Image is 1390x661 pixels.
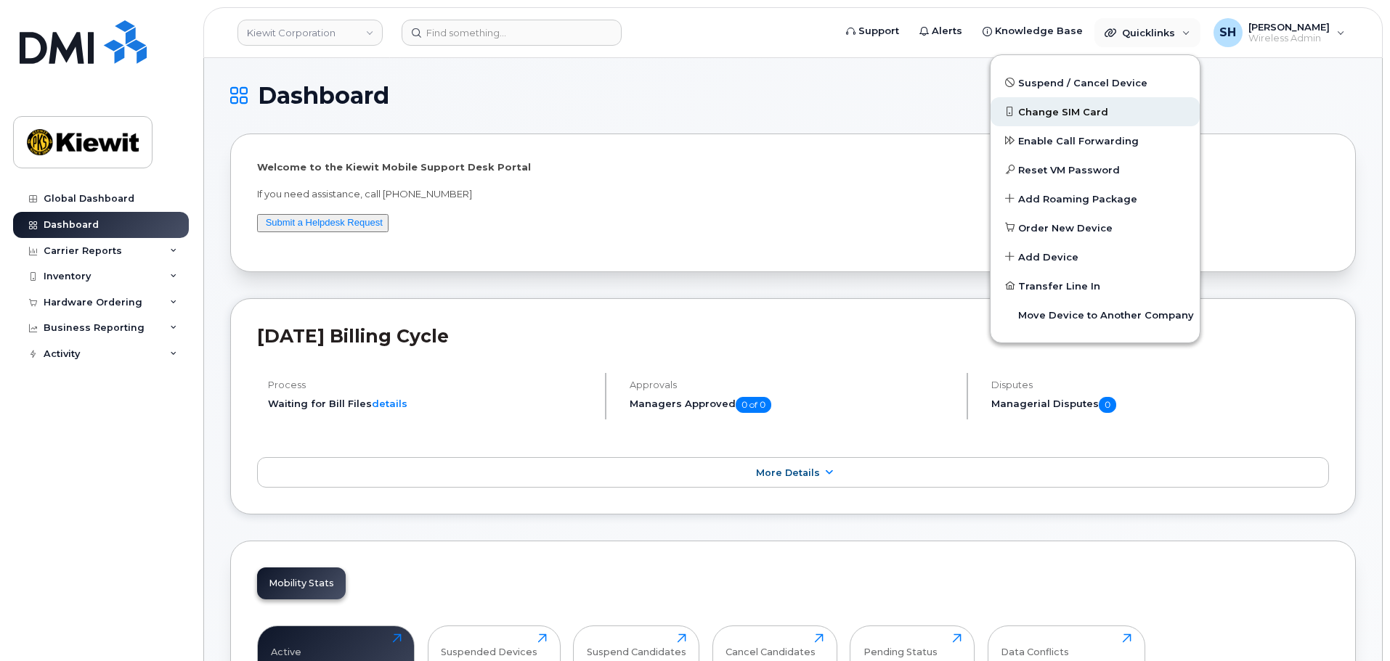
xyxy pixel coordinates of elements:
h4: Approvals [630,379,954,390]
span: 0 [1099,397,1116,413]
a: details [372,398,407,409]
div: Suspend Candidates [587,633,686,657]
span: Dashboard [258,85,389,107]
span: Move Device to Another Company [1018,308,1194,323]
div: Data Conflicts [1001,633,1069,657]
a: Submit a Helpdesk Request [266,217,383,228]
div: Suspended Devices [441,633,537,657]
h5: Managers Approved [630,397,954,413]
span: More Details [756,467,820,478]
div: Active [271,633,301,657]
span: 0 of 0 [736,397,771,413]
li: Waiting for Bill Files [268,397,593,411]
p: Welcome to the Kiewit Mobile Support Desk Portal [257,160,1329,174]
span: Reset VM Password [1018,163,1120,178]
span: Add Device [1018,250,1078,265]
h4: Process [268,379,593,390]
iframe: Messenger Launcher [1327,598,1379,650]
span: Suspend / Cancel Device [1018,76,1147,91]
button: Submit a Helpdesk Request [257,214,389,232]
div: Cancel Candidates [726,633,816,657]
p: If you need assistance, call [PHONE_NUMBER] [257,187,1329,201]
h2: [DATE] Billing Cycle [257,325,1329,347]
a: Order New Device [991,213,1200,242]
a: Add Device [991,242,1200,271]
h4: Disputes [991,379,1329,390]
span: Transfer Line In [1018,279,1100,294]
span: Enable Call Forwarding [1018,134,1139,149]
span: Order New Device [1018,221,1113,236]
h5: Managerial Disputes [991,397,1329,413]
span: Add Roaming Package [1018,192,1137,207]
div: Pending Status [863,633,938,657]
span: Change SIM Card [1018,105,1108,120]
